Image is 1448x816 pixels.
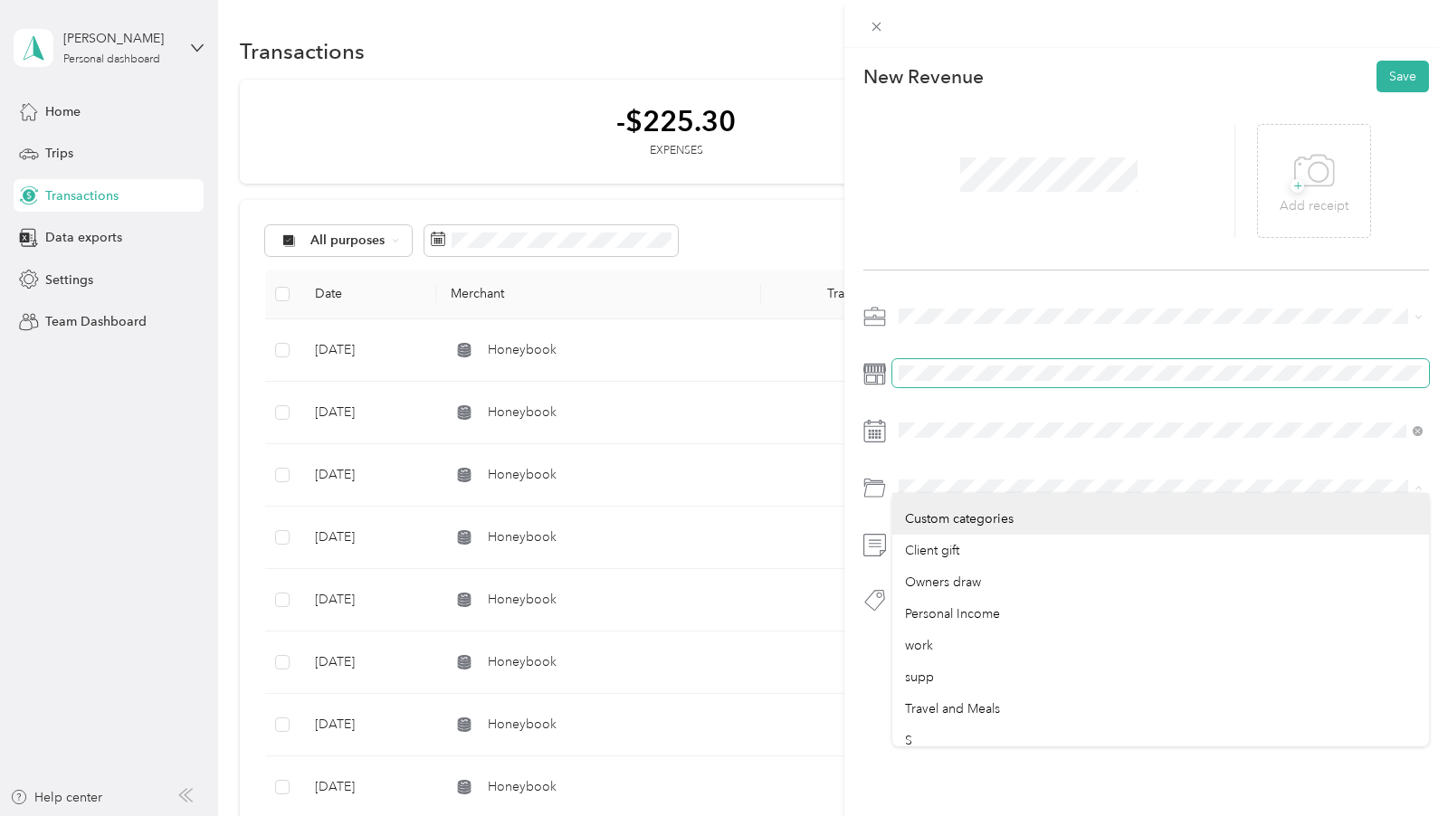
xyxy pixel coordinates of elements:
span: supp [905,669,934,685]
span: Travel and Meals [905,701,1000,716]
span: Personal Income [905,606,1000,621]
div: Custom categories [905,509,1416,528]
p: Add receipt [1280,196,1348,216]
span: Client gift [905,543,959,558]
span: S [905,733,912,748]
span: + [1291,179,1304,193]
button: Save [1377,61,1429,92]
p: New Revenue [863,64,984,90]
span: work [905,638,933,653]
iframe: Everlance-gr Chat Button Frame [1347,715,1448,816]
span: Owners draw [905,574,981,590]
